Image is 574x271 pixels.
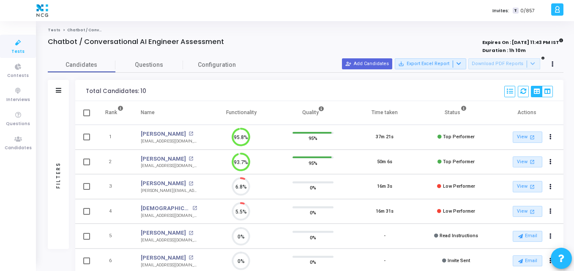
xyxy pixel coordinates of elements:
div: Total Candidates: 10 [86,88,146,95]
mat-icon: save_alt [398,61,404,67]
div: [PERSON_NAME][EMAIL_ADDRESS][DOMAIN_NAME] [141,188,197,194]
span: Questions [6,120,30,128]
span: 0/857 [520,7,535,14]
div: 16m 3s [377,183,392,190]
th: Functionality [205,101,277,125]
button: Actions [545,230,557,242]
a: View [513,181,542,192]
div: 37m 21s [376,134,394,141]
mat-icon: open_in_new [529,158,536,165]
div: - [384,233,385,240]
span: Read Instructions [440,233,478,238]
nav: breadcrumb [48,27,563,33]
div: [EMAIL_ADDRESS][DOMAIN_NAME] [141,237,197,244]
a: [PERSON_NAME] [141,130,186,138]
div: Filters [55,129,62,222]
span: Candidates [5,145,32,152]
span: Candidates [48,60,115,69]
button: Download PDF Reports [468,58,540,69]
h4: Chatbot / Conversational AI Engineer Assessment [48,38,224,46]
strong: Duration : 1h 10m [482,47,526,54]
span: 95% [309,159,317,167]
span: Top Performer [443,159,475,164]
span: 0% [310,233,316,241]
button: Actions [545,156,557,168]
div: 50m 6s [377,159,392,166]
mat-icon: open_in_new [192,206,197,211]
mat-icon: open_in_new [189,231,193,235]
td: 2 [96,150,132,175]
button: Email [513,255,542,266]
div: Name [141,108,155,117]
button: Export Excel Report [395,58,466,69]
span: 0% [310,208,316,217]
td: 5 [96,224,132,249]
button: Actions [545,205,557,217]
span: Chatbot / Conversational AI Engineer Assessment [67,27,174,33]
mat-icon: open_in_new [529,134,536,141]
span: Invite Sent [448,258,470,263]
mat-icon: open_in_new [529,183,536,190]
div: 16m 31s [376,208,394,215]
span: Configuration [198,60,236,69]
span: Top Performer [443,134,475,140]
th: Rank [96,101,132,125]
span: 0% [310,183,316,192]
div: [EMAIL_ADDRESS][DOMAIN_NAME] [141,163,197,169]
div: - [384,257,385,265]
div: Time taken [372,108,398,117]
button: Add Candidates [342,58,392,69]
span: Low Performer [443,208,475,214]
mat-icon: open_in_new [189,255,193,260]
span: Questions [115,60,183,69]
span: Contests [7,72,29,79]
th: Quality [277,101,349,125]
a: [PERSON_NAME] [141,179,186,188]
td: 3 [96,174,132,199]
span: Interviews [6,96,30,104]
a: Tests [48,27,60,33]
strong: Expires On : [DATE] 11:43 PM IST [482,37,563,46]
a: [PERSON_NAME] [141,229,186,237]
button: Actions [545,131,557,143]
span: 0% [310,258,316,266]
div: View Options [531,86,553,97]
a: View [513,156,542,168]
a: View [513,131,542,143]
a: View [513,206,542,217]
td: 4 [96,199,132,224]
span: Low Performer [443,183,475,189]
button: Actions [545,181,557,193]
span: 95% [309,134,317,142]
div: [EMAIL_ADDRESS][DOMAIN_NAME] [141,262,197,268]
span: T [513,8,518,14]
th: Actions [492,101,563,125]
th: Status [420,101,492,125]
mat-icon: open_in_new [529,208,536,215]
mat-icon: open_in_new [189,131,193,136]
mat-icon: person_add_alt [345,61,351,67]
a: [DEMOGRAPHIC_DATA][PERSON_NAME] [141,204,190,213]
label: Invites: [492,7,509,14]
a: [PERSON_NAME] [141,254,186,262]
img: logo [34,2,50,19]
span: Tests [11,48,25,55]
div: [EMAIL_ADDRESS][DOMAIN_NAME] [141,138,197,145]
mat-icon: open_in_new [189,181,193,186]
button: Actions [545,255,557,267]
div: [EMAIL_ADDRESS][DOMAIN_NAME] [141,213,197,219]
td: 1 [96,125,132,150]
button: Email [513,231,542,242]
